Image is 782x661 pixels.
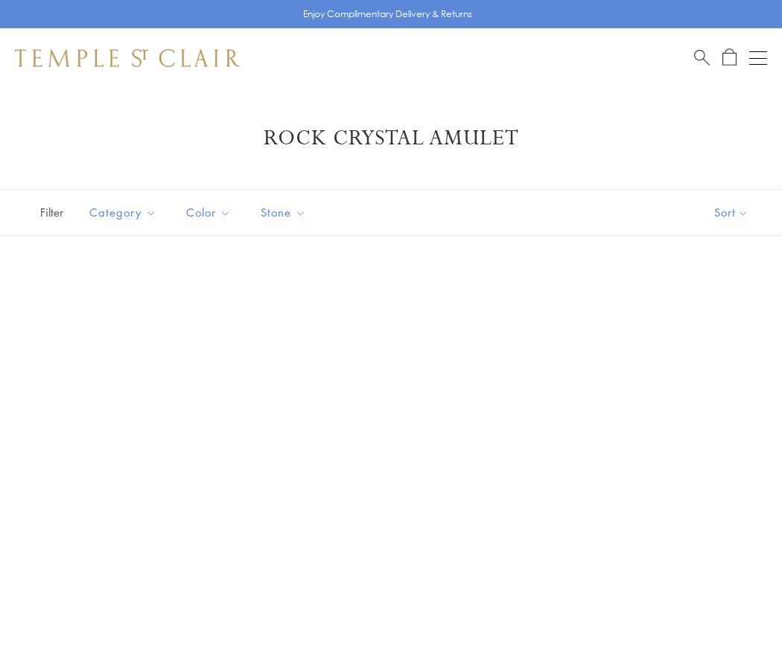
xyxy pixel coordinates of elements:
[722,48,737,67] a: Open Shopping Bag
[303,7,472,22] p: Enjoy Complimentary Delivery & Returns
[253,203,317,222] span: Stone
[78,196,168,229] button: Category
[681,190,782,235] button: Show sort by
[82,203,168,222] span: Category
[179,203,242,222] span: Color
[175,196,242,229] button: Color
[249,196,317,229] button: Stone
[37,125,745,152] h1: Rock Crystal Amulet
[694,48,710,67] a: Search
[749,49,767,67] button: Open navigation
[15,49,240,67] img: Temple St. Clair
